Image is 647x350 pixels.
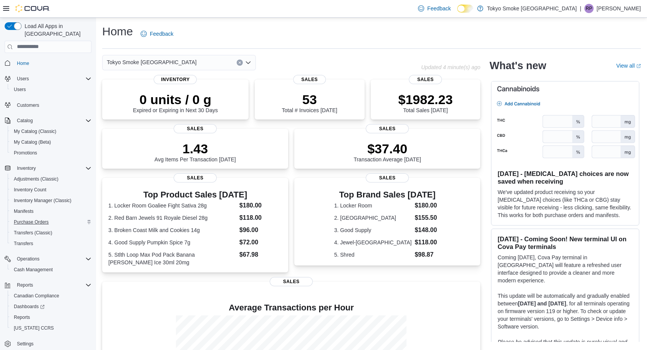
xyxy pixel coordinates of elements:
[11,138,91,147] span: My Catalog (Beta)
[14,293,59,299] span: Canadian Compliance
[498,170,633,185] h3: [DATE] - [MEDICAL_DATA] choices are now saved when receiving
[11,228,55,237] a: Transfers (Classic)
[133,92,218,113] div: Expired or Expiring in Next 30 Days
[133,92,218,107] p: 0 units / 0 g
[8,148,95,158] button: Promotions
[11,207,91,216] span: Manifests
[174,124,217,133] span: Sales
[2,58,95,69] button: Home
[11,127,60,136] a: My Catalog (Classic)
[108,190,282,199] h3: Top Product Sales [DATE]
[421,64,480,70] p: Updated 4 minute(s) ago
[409,75,442,84] span: Sales
[415,250,440,259] dd: $98.87
[154,141,236,163] div: Avg Items Per Transaction [DATE]
[14,197,71,204] span: Inventory Manager (Classic)
[17,282,33,288] span: Reports
[334,251,412,259] dt: 5. Shred
[14,59,32,68] a: Home
[8,137,95,148] button: My Catalog (Beta)
[334,190,441,199] h3: Top Brand Sales [DATE]
[427,5,451,12] span: Feedback
[17,165,36,171] span: Inventory
[487,4,577,13] p: Tokyo Smoke [GEOGRAPHIC_DATA]
[11,85,29,94] a: Users
[14,339,36,348] a: Settings
[415,238,440,247] dd: $118.00
[8,290,95,301] button: Canadian Compliance
[108,202,236,209] dt: 1. Locker Room Goaliee Fight Sativa 28g
[174,173,217,182] span: Sales
[8,206,95,217] button: Manifests
[11,313,33,322] a: Reports
[11,85,91,94] span: Users
[2,100,95,111] button: Customers
[457,5,473,13] input: Dark Mode
[17,341,33,347] span: Settings
[14,58,91,68] span: Home
[11,217,52,227] a: Purchase Orders
[8,227,95,238] button: Transfers (Classic)
[2,338,95,349] button: Settings
[518,300,566,307] strong: [DATE] and [DATE]
[14,101,42,110] a: Customers
[580,4,581,13] p: |
[282,92,337,113] div: Total # Invoices [DATE]
[8,84,95,95] button: Users
[11,196,91,205] span: Inventory Manager (Classic)
[398,92,453,113] div: Total Sales [DATE]
[8,264,95,275] button: Cash Management
[415,1,454,16] a: Feedback
[11,323,57,333] a: [US_STATE] CCRS
[11,302,91,311] span: Dashboards
[282,92,337,107] p: 53
[11,291,91,300] span: Canadian Compliance
[14,267,53,273] span: Cash Management
[14,304,45,310] span: Dashboards
[14,325,54,331] span: [US_STATE] CCRS
[14,164,39,173] button: Inventory
[11,207,36,216] a: Manifests
[2,163,95,174] button: Inventory
[138,26,176,41] a: Feedback
[237,60,243,66] button: Clear input
[489,60,546,72] h2: What's new
[334,202,412,209] dt: 1. Locker Room
[107,58,197,67] span: Tokyo Smoke [GEOGRAPHIC_DATA]
[11,313,91,322] span: Reports
[14,339,91,348] span: Settings
[11,302,48,311] a: Dashboards
[11,174,91,184] span: Adjustments (Classic)
[108,214,236,222] dt: 2. Red Barn Jewels 91 Royale Diesel 28g
[14,280,36,290] button: Reports
[15,5,50,12] img: Cova
[17,76,29,82] span: Users
[270,277,313,286] span: Sales
[14,164,91,173] span: Inventory
[11,127,91,136] span: My Catalog (Classic)
[616,63,641,69] a: View allExternal link
[14,280,91,290] span: Reports
[154,75,197,84] span: Inventory
[14,74,32,83] button: Users
[353,141,421,156] p: $37.40
[11,265,56,274] a: Cash Management
[14,86,26,93] span: Users
[108,239,236,246] dt: 4. Good Supply Pumpkin Spice 7g
[102,24,133,39] h1: Home
[636,64,641,68] svg: External link
[11,148,40,158] a: Promotions
[597,4,641,13] p: [PERSON_NAME]
[108,226,236,234] dt: 3. Broken Coast Milk and Cookies 14g
[14,116,91,125] span: Catalog
[11,323,91,333] span: Washington CCRS
[14,219,49,225] span: Purchase Orders
[17,60,29,66] span: Home
[11,265,91,274] span: Cash Management
[22,22,91,38] span: Load All Apps in [GEOGRAPHIC_DATA]
[239,250,282,259] dd: $67.98
[353,141,421,163] div: Transaction Average [DATE]
[108,303,474,312] h4: Average Transactions per Hour
[293,75,326,84] span: Sales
